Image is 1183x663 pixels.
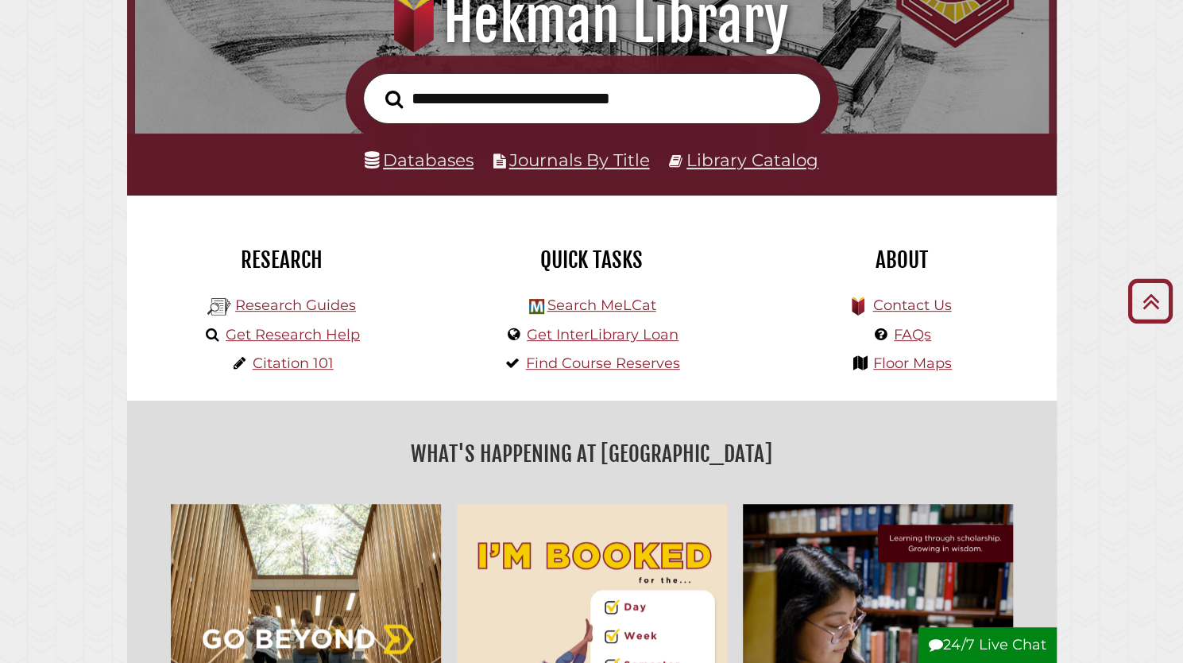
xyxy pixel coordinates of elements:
img: Hekman Library Logo [529,299,544,314]
a: Get Research Help [226,326,360,343]
a: Databases [365,149,474,170]
img: Hekman Library Logo [207,295,231,319]
a: Floor Maps [873,355,952,372]
i: Search [385,90,403,109]
a: Find Course Reserves [526,355,680,372]
a: Contact Us [872,297,951,314]
a: Journals By Title [509,149,650,170]
a: Library Catalog [686,149,818,170]
h2: Quick Tasks [449,246,735,273]
h2: About [759,246,1045,273]
a: Research Guides [235,297,356,314]
h2: Research [139,246,425,273]
a: FAQs [894,326,931,343]
a: Get InterLibrary Loan [527,326,678,343]
button: Search [377,86,411,113]
a: Search MeLCat [547,297,655,314]
a: Citation 101 [253,355,334,372]
h2: What's Happening at [GEOGRAPHIC_DATA] [139,436,1045,472]
a: Back to Top [1122,288,1179,314]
